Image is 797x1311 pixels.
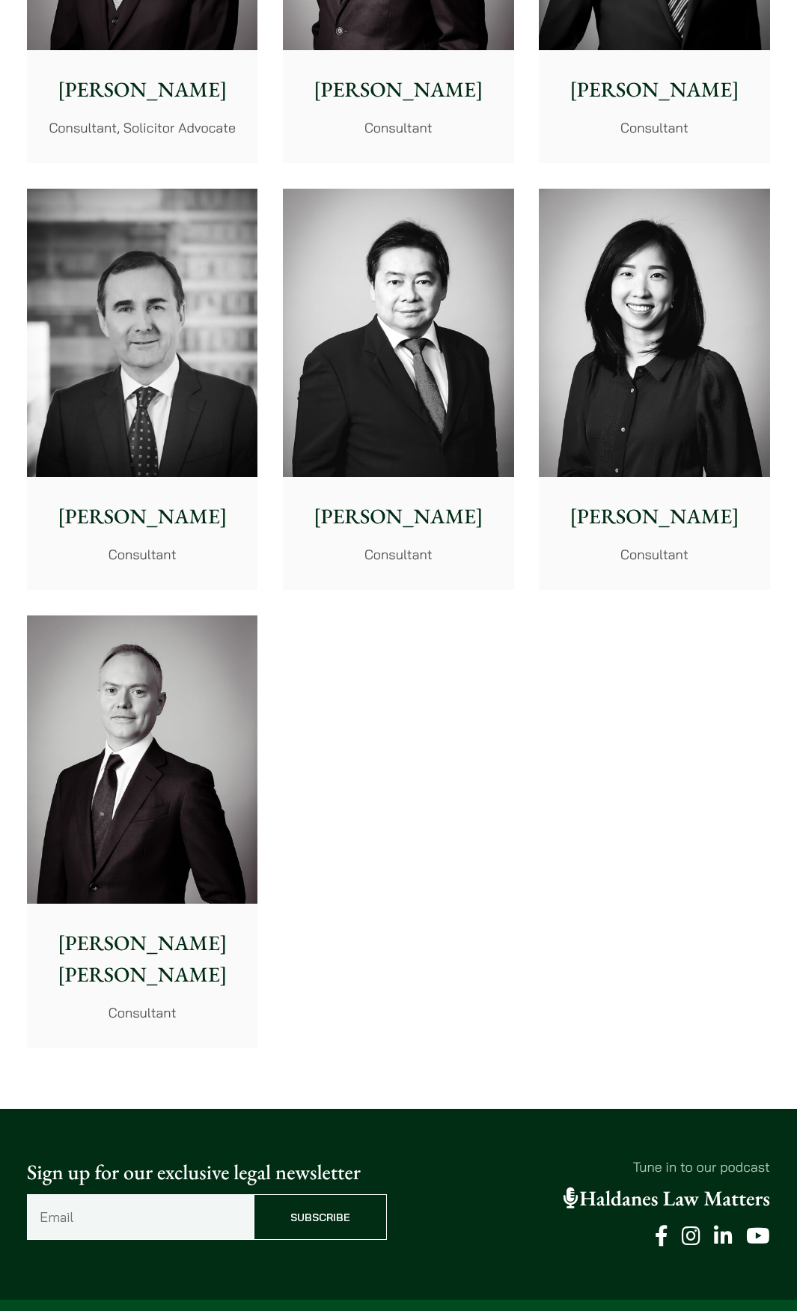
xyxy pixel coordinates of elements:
[27,189,257,590] a: [PERSON_NAME] Consultant
[39,928,245,991] p: [PERSON_NAME] [PERSON_NAME]
[39,118,245,138] p: Consultant, Solicitor Advocate
[27,1194,254,1240] input: Email
[39,544,245,565] p: Consultant
[254,1194,387,1240] input: Subscribe
[551,74,757,106] p: [PERSON_NAME]
[39,1003,245,1023] p: Consultant
[27,615,257,1048] a: [PERSON_NAME] [PERSON_NAME] Consultant
[27,1157,387,1188] p: Sign up for our exclusive legal newsletter
[411,1157,771,1177] p: Tune in to our podcast
[551,501,757,532] p: [PERSON_NAME]
[295,544,501,565] p: Consultant
[551,118,757,138] p: Consultant
[295,118,501,138] p: Consultant
[551,544,757,565] p: Consultant
[539,189,769,590] a: [PERSON_NAME] Consultant
[295,74,501,106] p: [PERSON_NAME]
[295,501,501,532] p: [PERSON_NAME]
[564,1185,770,1212] a: Haldanes Law Matters
[39,74,245,106] p: [PERSON_NAME]
[39,501,245,532] p: [PERSON_NAME]
[283,189,513,590] a: [PERSON_NAME] Consultant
